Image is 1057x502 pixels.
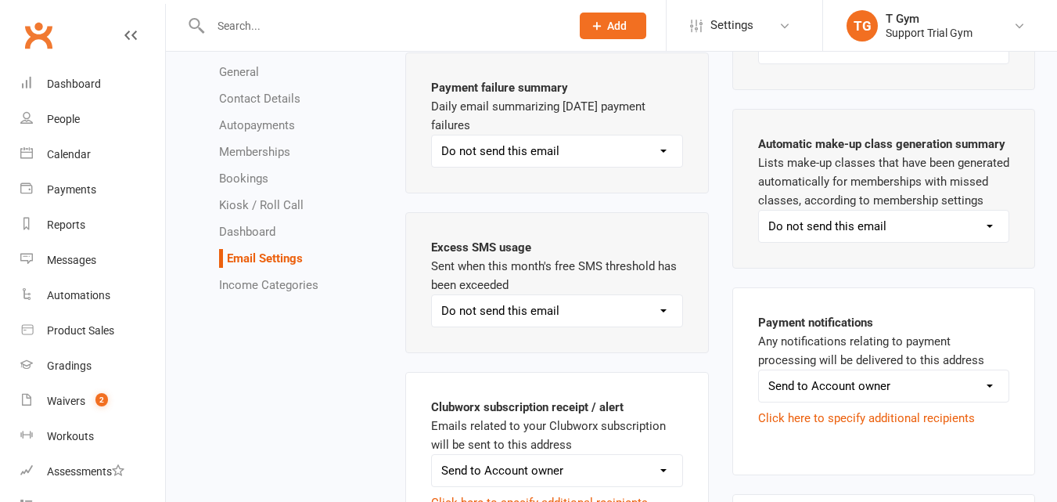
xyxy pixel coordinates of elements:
div: Payments [47,183,96,196]
a: Product Sales [20,313,165,349]
b: Payment notifications [758,316,873,330]
div: Lists make-up classes that have been generated automatically for memberships with missed classes,... [758,135,1009,243]
a: Workouts [20,419,165,454]
a: General [219,65,259,79]
div: Any notifications relating to payment processing will be delivered to this address [758,313,1009,450]
a: Kiosk / Roll Call [219,198,304,212]
div: Dashboard [47,78,101,90]
b: Excess SMS usage [431,240,531,255]
div: Gradings [47,359,92,372]
span: Settings [710,8,753,43]
a: Clubworx [19,16,58,55]
button: Add [580,13,646,39]
div: Support Trial Gym [886,26,973,40]
div: Workouts [47,430,94,442]
div: People [47,113,80,125]
span: 2 [95,393,108,406]
div: T Gym [886,12,973,26]
div: Reports [47,218,85,231]
div: Sent when this month's free SMS threshold has been exceeded [431,238,682,327]
a: Reports [20,208,165,243]
span: Add [607,20,627,32]
a: Autopayments [219,118,295,132]
div: Automations [47,289,110,302]
a: People [20,102,165,137]
a: Dashboard [20,67,165,102]
a: Calendar [20,137,165,172]
div: Calendar [47,148,91,161]
a: Automations [20,278,165,313]
a: Messages [20,243,165,278]
b: Payment failure summary [431,81,568,95]
a: Bookings [219,172,268,186]
a: Waivers 2 [20,384,165,419]
a: Dashboard [219,225,275,239]
div: Assessments [47,465,124,478]
div: Messages [47,254,96,266]
div: Waivers [47,395,85,407]
div: Daily email summarizing [DATE] payment failures [431,78,682,168]
button: Click here to specify additional recipients [758,409,975,428]
a: Gradings [20,349,165,384]
a: Contact Details [219,92,300,106]
a: Email Settings [227,251,303,265]
b: Automatic make-up class generation summary [758,137,1005,151]
div: TG [847,10,878,42]
a: Income Categories [219,278,318,292]
b: Clubworx subscription receipt / alert [431,400,624,414]
a: Payments [20,172,165,208]
input: Search... [206,15,559,37]
a: Assessments [20,454,165,489]
a: Memberships [219,145,290,159]
div: Product Sales [47,324,114,337]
